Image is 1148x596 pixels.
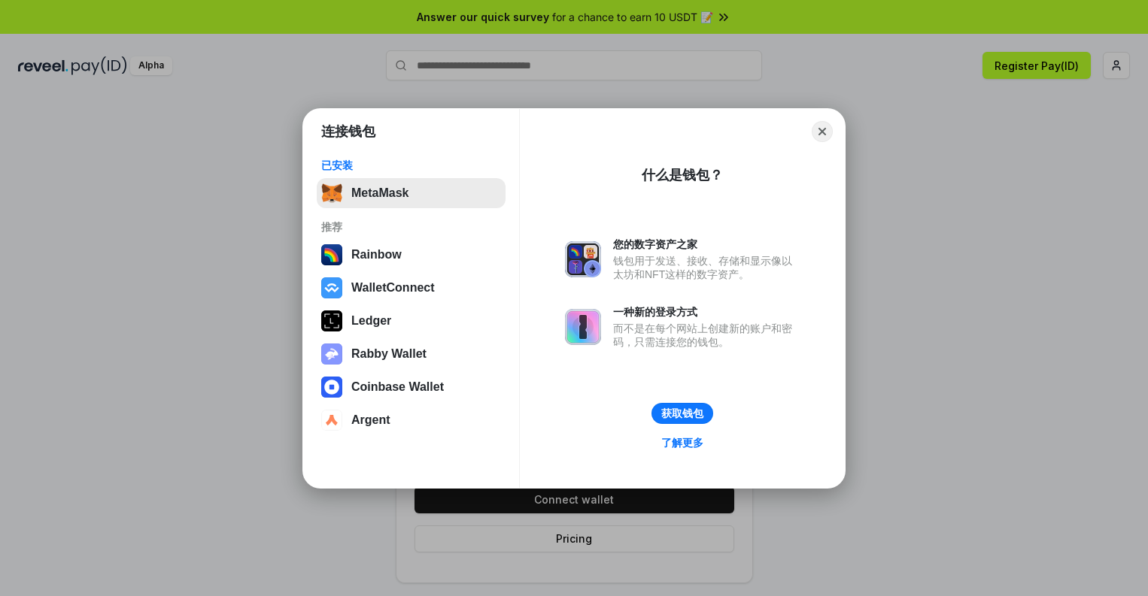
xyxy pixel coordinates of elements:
button: Close [812,121,833,142]
img: svg+xml,%3Csvg%20xmlns%3D%22http%3A%2F%2Fwww.w3.org%2F2000%2Fsvg%22%20fill%3D%22none%22%20viewBox... [565,241,601,277]
div: 获取钱包 [661,407,703,420]
button: Argent [317,405,506,435]
img: svg+xml,%3Csvg%20xmlns%3D%22http%3A%2F%2Fwww.w3.org%2F2000%2Fsvg%22%20width%3D%2228%22%20height%3... [321,310,342,331]
img: svg+xml,%3Csvg%20width%3D%22120%22%20height%3D%22120%22%20viewBox%3D%220%200%20120%20120%22%20fil... [321,244,342,265]
a: 了解更多 [652,433,712,452]
img: svg+xml,%3Csvg%20width%3D%2228%22%20height%3D%2228%22%20viewBox%3D%220%200%2028%2028%22%20fill%3D... [321,277,342,298]
div: 而不是在每个网站上创建新的账户和密码，只需连接您的钱包。 [613,322,800,349]
button: Ledger [317,306,506,336]
div: 了解更多 [661,436,703,449]
div: 您的数字资产之家 [613,237,800,251]
div: 已安装 [321,159,501,172]
div: Ledger [351,314,391,328]
div: 一种新的登录方式 [613,305,800,319]
img: svg+xml,%3Csvg%20xmlns%3D%22http%3A%2F%2Fwww.w3.org%2F2000%2Fsvg%22%20fill%3D%22none%22%20viewBox... [321,343,342,365]
button: Rainbow [317,240,506,270]
button: 获取钱包 [651,403,713,424]
div: Argent [351,413,390,427]
button: Coinbase Wallet [317,372,506,402]
button: MetaMask [317,178,506,208]
h1: 连接钱包 [321,123,375,141]
div: WalletConnect [351,281,435,295]
img: svg+xml,%3Csvg%20fill%3D%22none%22%20height%3D%2233%22%20viewBox%3D%220%200%2035%2033%22%20width%... [321,183,342,204]
button: Rabby Wallet [317,339,506,369]
div: Rabby Wallet [351,347,427,361]
img: svg+xml,%3Csvg%20xmlns%3D%22http%3A%2F%2Fwww.w3.org%2F2000%2Fsvg%22%20fill%3D%22none%22%20viewBox... [565,309,601,345]
img: svg+xml,%3Csvg%20width%3D%2228%22%20height%3D%2228%22%20viewBox%3D%220%200%2028%2028%22%20fill%3D... [321,410,342,431]
div: 什么是钱包？ [642,166,723,184]
div: MetaMask [351,186,408,200]
div: Coinbase Wallet [351,380,444,394]
button: WalletConnect [317,273,506,303]
div: Rainbow [351,248,402,262]
div: 钱包用于发送、接收、存储和显示像以太坊和NFT这样的数字资产。 [613,254,800,281]
div: 推荐 [321,220,501,234]
img: svg+xml,%3Csvg%20width%3D%2228%22%20height%3D%2228%22%20viewBox%3D%220%200%2028%2028%22%20fill%3D... [321,377,342,398]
